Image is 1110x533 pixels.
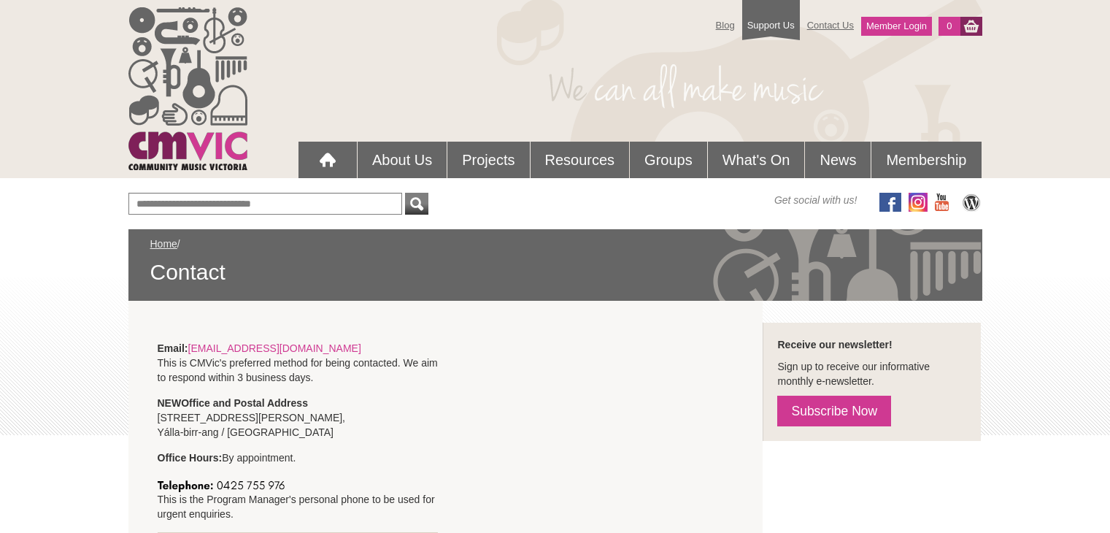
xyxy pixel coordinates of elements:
a: About Us [358,142,447,178]
a: Home [150,238,177,250]
strong: Email: [158,342,188,354]
p: [STREET_ADDRESS][PERSON_NAME], Yálla-birr-ang / [GEOGRAPHIC_DATA] [158,396,439,440]
p: This is the Program Manager's personal phone to be used for urgent enquiries. [158,476,439,521]
a: Groups [630,142,707,178]
a: Member Login [861,17,932,36]
img: CMVic Blog [960,193,982,212]
strong: Receive our newsletter! [777,339,892,350]
a: Blog [709,12,742,38]
img: icon-instagram.png [909,193,928,212]
a: Projects [447,142,529,178]
p: This is CMVic's preferred method for being contacted. We aim to respond within 3 business days. [158,341,439,385]
p: Sign up to receive our informative monthly e-newsletter. [777,359,966,388]
span: Contact [150,258,960,286]
strong: NEW Office and Postal Address [158,397,308,409]
p: By appointment. [158,450,439,465]
img: cmvic_logo.png [128,7,247,170]
a: [EMAIL_ADDRESS][DOMAIN_NAME] [188,342,361,354]
a: What's On [708,142,805,178]
strong: Office Hours: [158,452,223,464]
a: Membership [871,142,981,178]
a: Contact Us [800,12,861,38]
a: Subscribe Now [777,396,891,426]
a: 0 [939,17,960,36]
div: / [150,237,960,286]
a: News [805,142,871,178]
span: Get social with us! [774,193,857,207]
a: Resources [531,142,630,178]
